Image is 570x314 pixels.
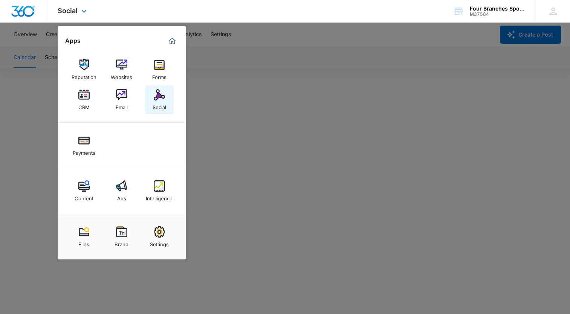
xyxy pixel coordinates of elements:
a: Marketing 360® Dashboard [166,35,178,47]
a: Payments [70,131,98,160]
div: Intelligence [146,192,173,201]
div: Brand [115,238,128,247]
a: Intelligence [145,177,174,205]
a: CRM [70,85,98,114]
div: Email [116,101,128,110]
a: Email [107,85,136,114]
div: Websites [111,70,132,80]
div: Social [153,101,166,110]
a: Settings [145,223,174,251]
a: Content [70,177,98,205]
span: Social [58,7,78,15]
div: CRM [78,101,90,110]
div: Payments [73,146,95,156]
a: Ads [107,177,136,205]
a: Files [70,223,98,251]
div: Ads [117,192,126,201]
a: Social [145,85,174,114]
div: account name [470,6,525,12]
div: Settings [150,238,169,247]
div: Forms [152,70,167,80]
a: Websites [107,55,136,84]
div: Content [75,192,93,201]
div: account id [470,12,525,17]
div: Reputation [72,70,96,80]
a: Forms [145,55,174,84]
div: Files [78,238,89,247]
a: Brand [107,223,136,251]
h2: Apps [65,37,81,44]
a: Reputation [70,55,98,84]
